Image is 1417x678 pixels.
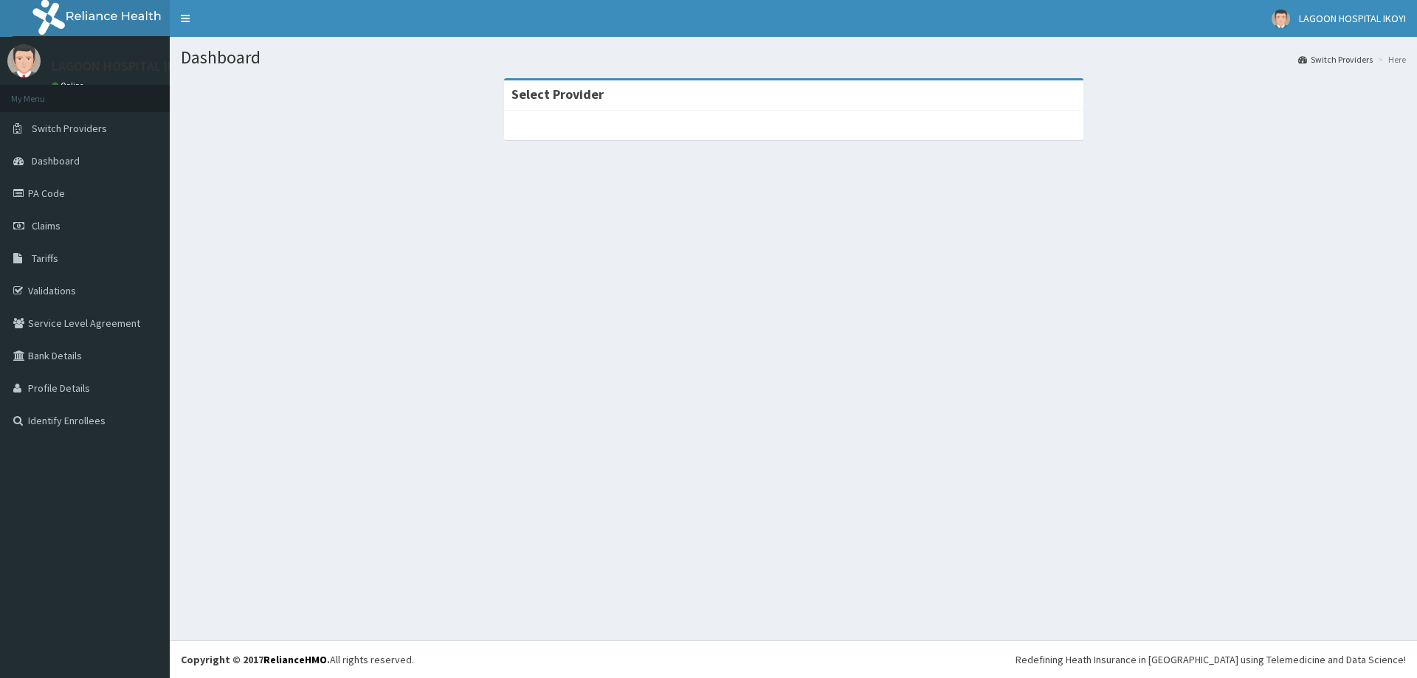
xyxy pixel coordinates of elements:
[7,44,41,77] img: User Image
[1374,53,1406,66] li: Here
[181,653,330,666] strong: Copyright © 2017 .
[32,252,58,265] span: Tariffs
[52,60,194,73] p: LAGOON HOSPITAL IKOYI
[511,86,604,103] strong: Select Provider
[32,154,80,167] span: Dashboard
[32,122,107,135] span: Switch Providers
[263,653,327,666] a: RelianceHMO
[1016,652,1406,667] div: Redefining Heath Insurance in [GEOGRAPHIC_DATA] using Telemedicine and Data Science!
[1299,12,1406,25] span: LAGOON HOSPITAL IKOYI
[1272,10,1290,28] img: User Image
[52,80,87,91] a: Online
[181,48,1406,67] h1: Dashboard
[1298,53,1373,66] a: Switch Providers
[32,219,61,232] span: Claims
[170,640,1417,678] footer: All rights reserved.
